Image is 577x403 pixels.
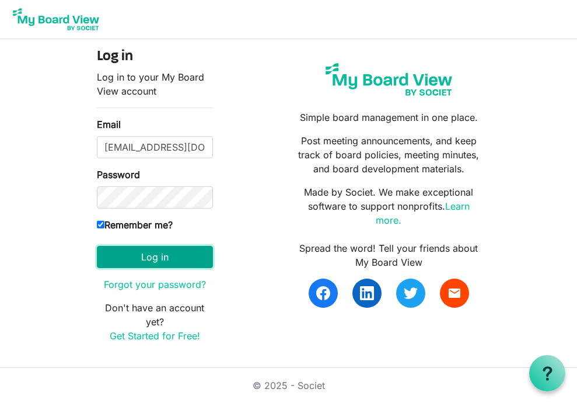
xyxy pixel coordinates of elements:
[297,134,480,176] p: Post meeting announcements, and keep track of board policies, meeting minutes, and board developm...
[97,48,213,65] h4: Log in
[316,286,330,300] img: facebook.svg
[104,279,206,290] a: Forgot your password?
[297,241,480,269] div: Spread the word! Tell your friends about My Board View
[97,117,121,131] label: Email
[110,330,200,342] a: Get Started for Free!
[447,286,461,300] span: email
[97,168,140,182] label: Password
[9,5,103,34] img: My Board View Logo
[253,380,325,391] a: © 2025 - Societ
[440,279,469,308] a: email
[297,110,480,124] p: Simple board management in one place.
[376,200,470,226] a: Learn more.
[297,185,480,227] p: Made by Societ. We make exceptional software to support nonprofits.
[97,218,173,232] label: Remember me?
[404,286,418,300] img: twitter.svg
[97,70,213,98] p: Log in to your My Board View account
[97,301,213,343] p: Don't have an account yet?
[97,246,213,268] button: Log in
[97,221,104,228] input: Remember me?
[320,58,458,101] img: my-board-view-societ.svg
[360,286,374,300] img: linkedin.svg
